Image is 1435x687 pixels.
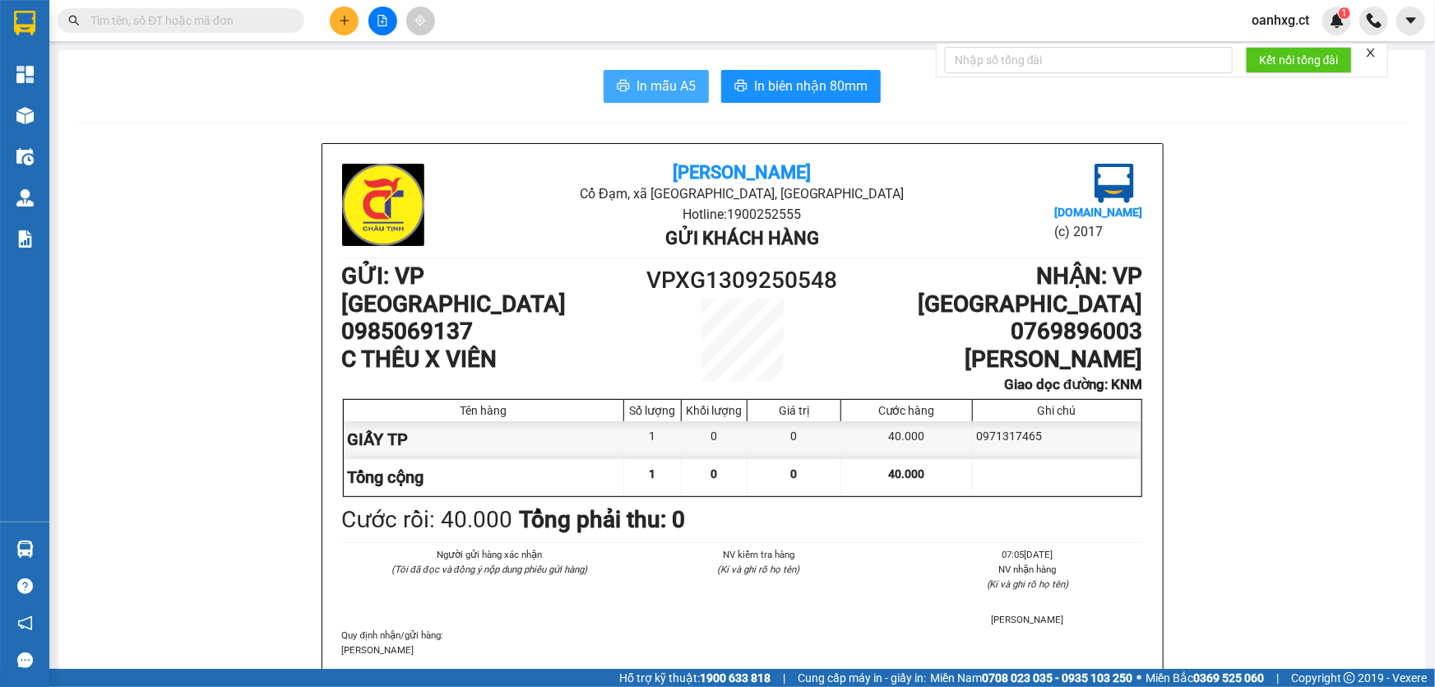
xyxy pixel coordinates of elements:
h1: 0985069137 [342,318,642,346]
div: Giá trị [752,404,836,417]
li: 07:05[DATE] [913,547,1142,562]
button: plus [330,7,359,35]
button: file-add [368,7,397,35]
b: NHẬN : VP [GEOGRAPHIC_DATA] [919,262,1143,318]
img: warehouse-icon [16,189,34,207]
input: Tìm tên, số ĐT hoặc mã đơn [90,12,285,30]
i: (Kí và ghi rõ họ tên) [987,578,1069,590]
span: | [1276,669,1279,687]
span: | [783,669,785,687]
span: 1 [1341,7,1347,19]
b: [DOMAIN_NAME] [1054,206,1142,219]
div: Cước hàng [845,404,967,417]
button: printerIn biên nhận 80mm [721,70,881,103]
span: ⚪️ [1136,675,1141,681]
img: logo-vxr [14,11,35,35]
strong: 0708 023 035 - 0935 103 250 [982,671,1132,685]
h1: C THÊU X VIÊN [342,346,642,374]
span: Miền Bắc [1146,669,1264,687]
div: 0 [682,421,748,458]
img: phone-icon [1367,13,1382,28]
img: warehouse-icon [16,541,34,558]
span: 0 [791,467,798,480]
b: Tổng phải thu: 0 [520,506,686,533]
span: caret-down [1404,13,1419,28]
span: In biên nhận 80mm [754,76,868,96]
span: printer [617,79,630,95]
span: aim [414,15,426,26]
sup: 1 [1339,7,1350,19]
div: Số lượng [628,404,677,417]
div: 1 [624,421,682,458]
li: NV kiểm tra hàng [644,547,873,562]
span: 1 [650,467,656,480]
img: logo.jpg [342,164,424,246]
b: Giao dọc đường: KNM [1004,376,1142,392]
span: Miền Nam [930,669,1132,687]
span: Tổng cộng [348,467,424,487]
button: Kết nối tổng đài [1246,47,1352,73]
div: 0971317465 [973,421,1141,458]
span: 40.000 [888,467,924,480]
span: file-add [377,15,388,26]
b: GỬI : VP [GEOGRAPHIC_DATA] [342,262,567,318]
div: Khối lượng [686,404,743,417]
span: 0 [711,467,718,480]
img: logo.jpg [1095,164,1134,203]
li: (c) 2017 [1054,221,1142,242]
span: Hỗ trợ kỹ thuật: [619,669,771,687]
div: Tên hàng [348,404,620,417]
i: (Kí và ghi rõ họ tên) [717,564,799,575]
button: printerIn mẫu A5 [604,70,709,103]
i: (Tôi đã đọc và đồng ý nộp dung phiếu gửi hàng) [391,564,587,575]
div: 40.000 [841,421,972,458]
img: dashboard-icon [16,66,34,83]
h1: [PERSON_NAME] [842,346,1142,374]
span: search [68,15,80,26]
img: icon-new-feature [1330,13,1345,28]
strong: 1900 633 818 [700,671,771,685]
div: Quy định nhận/gửi hàng : [342,628,1143,657]
input: Nhập số tổng đài [945,47,1233,73]
span: close [1365,47,1377,58]
li: Hotline: 1900252555 [475,204,1009,225]
div: Ghi chú [977,404,1137,417]
li: NV nhận hàng [913,562,1142,577]
b: [PERSON_NAME] [673,162,811,183]
li: [PERSON_NAME] [913,612,1142,627]
p: [PERSON_NAME] [342,643,1143,657]
li: Cổ Đạm, xã [GEOGRAPHIC_DATA], [GEOGRAPHIC_DATA] [475,183,1009,204]
span: copyright [1344,672,1355,684]
span: notification [17,615,33,631]
span: question-circle [17,578,33,594]
span: Cung cấp máy in - giấy in: [798,669,926,687]
img: warehouse-icon [16,148,34,165]
button: aim [406,7,435,35]
div: 0 [748,421,841,458]
span: plus [339,15,350,26]
li: Người gửi hàng xác nhận [375,547,604,562]
span: Kết nối tổng đài [1259,51,1339,69]
button: caret-down [1396,7,1425,35]
span: oanhxg.ct [1238,10,1322,30]
img: warehouse-icon [16,107,34,124]
div: GIẤY TP [344,421,625,458]
h1: VPXG1309250548 [642,262,843,299]
span: printer [734,79,748,95]
span: message [17,652,33,668]
b: Gửi khách hàng [665,228,819,248]
div: Cước rồi : 40.000 [342,502,513,538]
span: In mẫu A5 [636,76,696,96]
strong: 0369 525 060 [1193,671,1264,685]
h1: 0769896003 [842,318,1142,346]
img: solution-icon [16,230,34,248]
